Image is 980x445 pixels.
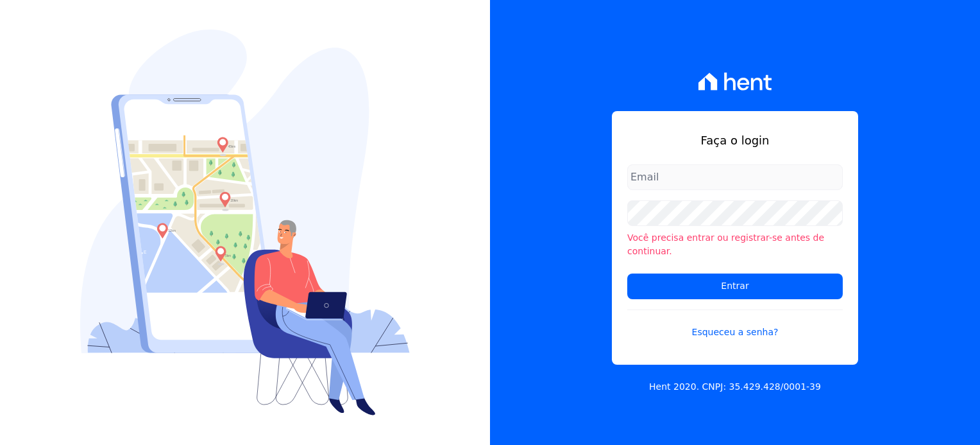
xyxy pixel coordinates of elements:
[627,310,843,339] a: Esqueceu a senha?
[627,231,843,258] li: Você precisa entrar ou registrar-se antes de continuar.
[627,132,843,149] h1: Faça o login
[80,30,410,415] img: Login
[627,274,843,299] input: Entrar
[627,164,843,190] input: Email
[649,380,821,394] p: Hent 2020. CNPJ: 35.429.428/0001-39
